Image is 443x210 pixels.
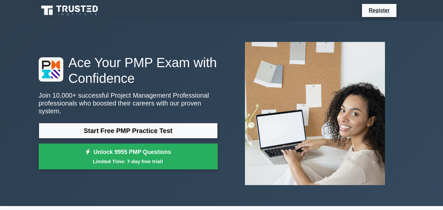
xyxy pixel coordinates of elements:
[39,123,218,139] a: Start Free PMP Practice Test
[365,6,393,14] a: Register
[39,91,218,115] p: Join 10,000+ successful Project Management Professional professionals who boosted their careers w...
[47,158,210,165] small: Limited Time: 7-day free trial!
[39,55,218,86] h1: Ace Your PMP Exam with Confidence
[39,143,218,170] a: Unlock 9955 PMP QuestionsLimited Time: 7-day free trial!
